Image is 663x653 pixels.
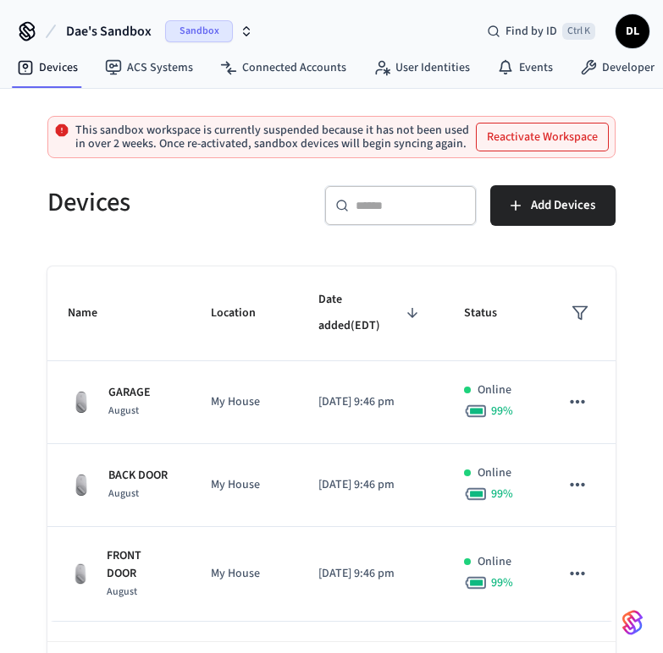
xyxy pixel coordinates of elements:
span: Add Devices [531,195,595,217]
span: Sandbox [165,20,233,42]
table: sticky table [47,266,616,622]
a: User Identities [360,52,483,83]
span: DL [617,16,648,47]
p: Online [478,381,511,399]
p: [DATE] 9:46 pm [318,565,423,583]
span: Date added(EDT) [318,287,423,340]
p: My House [211,476,278,494]
a: Devices [3,52,91,83]
span: August [107,584,137,599]
span: Dae's Sandbox [66,21,152,41]
p: Online [478,553,511,571]
span: Location [211,300,278,326]
button: Add Devices [490,185,616,226]
p: Online [478,464,511,482]
p: [DATE] 9:46 pm [318,393,423,411]
h5: Devices [47,185,304,220]
span: Ctrl K [562,23,595,40]
a: ACS Systems [91,52,207,83]
p: [DATE] 9:46 pm [318,476,423,494]
img: SeamLogoGradient.69752ec5.svg [622,609,643,636]
span: August [108,403,139,418]
span: August [108,486,139,501]
p: My House [211,565,278,583]
p: GARAGE [108,384,151,402]
span: 99 % [491,403,513,420]
button: Reactivate Workspace [477,123,608,151]
img: August Wifi Smart Lock 3rd Gen, Silver, Front [68,561,93,586]
div: Find by IDCtrl K [473,16,609,47]
p: This sandbox workspace is currently suspended because it has not been used in over 2 weeks. Once ... [75,123,470,151]
span: 99 % [491,574,513,591]
span: Find by ID [506,23,557,40]
p: My House [211,393,278,411]
a: Events [483,52,566,83]
button: DL [616,14,649,48]
img: August Wifi Smart Lock 3rd Gen, Silver, Front [68,388,95,415]
a: Connected Accounts [207,52,360,83]
p: FRONT DOOR [107,547,170,583]
span: Status [464,300,519,326]
span: Name [68,300,119,326]
p: BACK DOOR [108,467,168,485]
img: August Wifi Smart Lock 3rd Gen, Silver, Front [68,471,95,498]
span: 99 % [491,486,513,502]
